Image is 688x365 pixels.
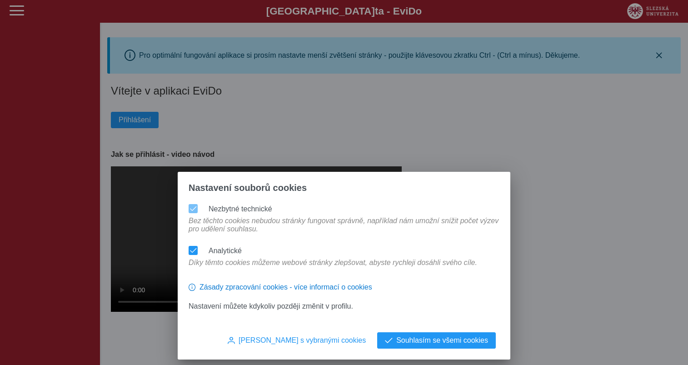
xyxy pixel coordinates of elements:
button: Souhlasím se všemi cookies [377,332,496,349]
button: Zásady zpracování cookies - více informací o cookies [189,280,372,295]
span: Souhlasím se všemi cookies [396,336,488,345]
a: Zásady zpracování cookies - více informací o cookies [189,287,372,295]
label: Analytické [209,247,242,255]
div: Bez těchto cookies nebudou stránky fungovat správně, například nám umožní snížit počet výzev pro ... [185,217,503,242]
span: Zásady zpracování cookies - více informací o cookies [199,283,372,291]
label: Nezbytné technické [209,205,272,213]
span: [PERSON_NAME] s vybranými cookies [239,336,366,345]
span: Nastavení souborů cookies [189,183,307,193]
div: Díky těmto cookies můžeme webové stránky zlepšovat, abyste rychleji dosáhli svého cíle. [185,259,481,276]
button: [PERSON_NAME] s vybranými cookies [220,332,374,349]
p: Nastavení můžete kdykoliv později změnit v profilu. [189,302,499,310]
